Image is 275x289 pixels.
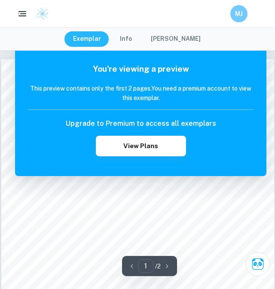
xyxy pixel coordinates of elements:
[230,5,247,22] button: MJ
[111,31,141,47] button: Info
[246,252,270,276] button: Ask Clai
[36,7,49,20] img: Clastify logo
[64,31,110,47] button: Exemplar
[66,119,216,129] h6: Upgrade to Premium to access all exemplars
[234,9,244,18] h6: MJ
[96,136,186,156] button: View Plans
[28,84,254,103] h6: This preview contains only the first 2 pages. You need a premium account to view this exemplar.
[31,7,49,20] a: Clastify logo
[142,31,209,47] button: [PERSON_NAME]
[28,63,254,75] h5: You're viewing a preview
[155,262,161,271] p: / 2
